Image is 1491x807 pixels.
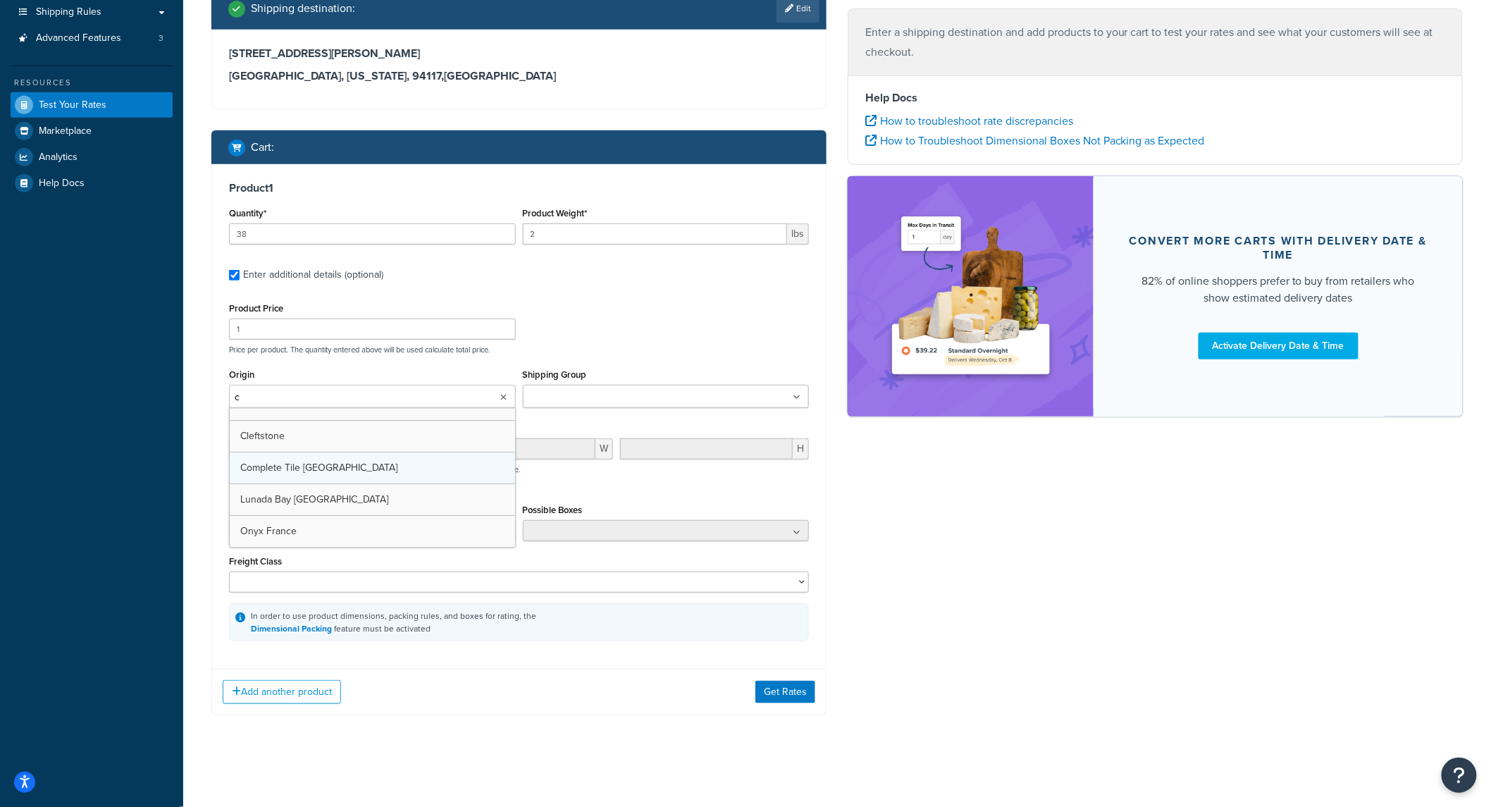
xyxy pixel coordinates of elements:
[251,141,274,154] h2: Cart :
[229,208,266,218] label: Quantity*
[865,113,1073,129] a: How to troubleshoot rate discrepancies
[36,32,121,44] span: Advanced Features
[225,464,521,474] p: Dimensions per product. The quantity entered above will be used calculate total volume.
[39,125,92,137] span: Marketplace
[755,681,815,703] button: Get Rates
[229,270,240,281] input: Enter additional details (optional)
[230,452,515,483] a: Complete Tile [GEOGRAPHIC_DATA]
[523,208,588,218] label: Product Weight*
[865,133,1205,149] a: How to Troubleshoot Dimensional Boxes Not Packing as Expected
[36,6,101,18] span: Shipping Rules
[251,2,355,15] h2: Shipping destination :
[523,369,587,380] label: Shipping Group
[595,438,613,460] span: W
[225,345,812,355] p: Price per product. The quantity entered above will be used calculate total price.
[11,171,173,196] a: Help Docs
[11,77,173,89] div: Resources
[229,369,254,380] label: Origin
[11,25,173,51] a: Advanced Features3
[240,429,285,443] span: Cleftstone
[230,516,515,547] a: Onyx France
[230,421,515,452] a: Cleftstone
[243,265,383,285] div: Enter additional details (optional)
[523,505,583,515] label: Possible Boxes
[865,90,1445,106] h4: Help Docs
[39,152,78,164] span: Analytics
[240,492,388,507] span: Lunada Bay [GEOGRAPHIC_DATA]
[11,144,173,170] a: Analytics
[883,197,1059,395] img: feature-image-ddt-36eae7f7280da8017bfb280eaccd9c446f90b1fe08728e4019434db127062ab4.png
[230,484,515,515] a: Lunada Bay [GEOGRAPHIC_DATA]
[11,92,173,118] a: Test Your Rates
[523,223,788,245] input: 0.00
[1199,333,1359,359] a: Activate Delivery Date & Time
[240,524,297,538] span: Onyx France
[793,438,809,460] span: H
[1442,758,1477,793] button: Open Resource Center
[229,69,809,83] h3: [GEOGRAPHIC_DATA], [US_STATE], 94117 , [GEOGRAPHIC_DATA]
[223,680,341,704] button: Add another product
[229,303,283,314] label: Product Price
[229,181,809,195] h3: Product 1
[39,99,106,111] span: Test Your Rates
[865,23,1445,62] p: Enter a shipping destination and add products to your cart to test your rates and see what your c...
[229,223,516,245] input: 0.0
[229,556,282,567] label: Freight Class
[787,223,809,245] span: lbs
[39,178,85,190] span: Help Docs
[11,118,173,144] a: Marketplace
[229,47,809,61] h3: [STREET_ADDRESS][PERSON_NAME]
[251,622,332,635] a: Dimensional Packing
[159,32,163,44] span: 3
[251,610,536,635] div: In order to use product dimensions, packing rules, and boxes for rating, the feature must be acti...
[11,25,173,51] li: Advanced Features
[1127,273,1429,307] div: 82% of online shoppers prefer to buy from retailers who show estimated delivery dates
[1127,234,1429,262] div: Convert more carts with delivery date & time
[240,460,397,475] span: Complete Tile [GEOGRAPHIC_DATA]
